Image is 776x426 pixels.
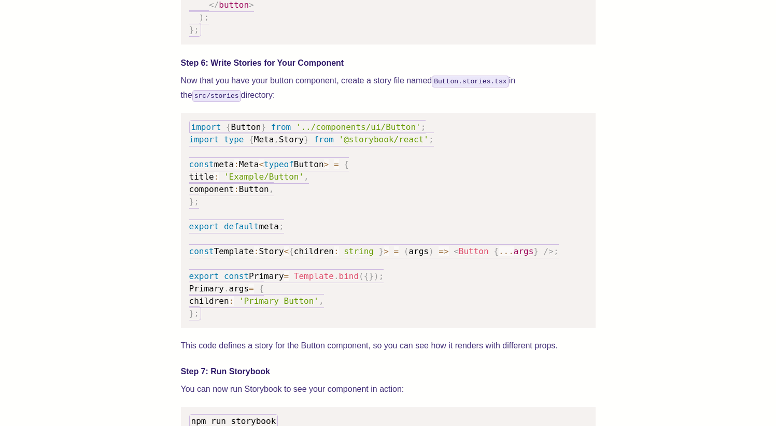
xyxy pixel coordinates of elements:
span: Button [459,246,489,256]
span: component [189,184,234,194]
span: : [234,159,239,169]
span: < [284,246,289,256]
p: You can now run Storybook to see your component in action: [181,382,596,396]
span: => [439,246,448,256]
span: = [394,246,399,256]
span: Template [294,271,334,281]
span: } [189,197,194,207]
span: , [274,135,279,144]
span: ; [194,25,199,35]
span: npm run storybook [191,416,276,426]
span: '@storybook/react' [339,135,429,144]
span: { [344,159,349,169]
span: } [369,271,374,281]
span: type [224,135,244,144]
span: ) [374,271,379,281]
span: args [229,284,249,293]
span: } [261,122,266,132]
span: Meta [239,159,259,169]
span: : [234,184,239,194]
span: . [224,284,229,293]
span: = [334,159,339,169]
span: /> [544,246,554,256]
span: ; [279,222,284,231]
span: args [514,246,534,256]
span: Story [279,135,304,144]
span: ; [379,271,384,281]
span: title [189,172,214,182]
span: . [334,271,339,281]
span: Primary [189,284,224,293]
h4: Step 7: Run Storybook [181,365,596,378]
span: { [226,122,231,132]
span: string [344,246,374,256]
span: : [229,296,234,306]
span: { [364,271,369,281]
span: , [304,172,309,182]
span: const [189,246,214,256]
span: 'Example/Button' [224,172,304,182]
span: meta [259,222,279,231]
span: bind [339,271,359,281]
span: ; [421,122,426,132]
span: } [304,135,309,144]
span: : [214,172,219,182]
h4: Step 6: Write Stories for Your Component [181,57,596,69]
span: default [224,222,259,231]
span: Meta [254,135,274,144]
span: } [533,246,539,256]
span: { [259,284,264,293]
code: Button.stories.tsx [432,76,509,87]
span: } [189,25,194,35]
span: , [319,296,324,306]
p: Now that you have your button component, create a story file named in the directory: [181,74,596,102]
span: args [408,246,429,256]
span: ; [194,309,199,318]
span: } [379,246,384,256]
span: from [314,135,334,144]
span: export [189,222,219,231]
span: ... [499,246,514,256]
code: src/stories [192,90,241,102]
span: ( [359,271,364,281]
p: This code defines a story for the Button component, so you can see how it renders with different ... [181,339,596,353]
span: const [189,159,214,169]
span: 'Primary Button' [239,296,319,306]
span: { [249,135,254,144]
span: '../components/ui/Button' [296,122,421,132]
span: export [189,271,219,281]
span: const [224,271,249,281]
span: = [284,271,289,281]
span: ( [404,246,409,256]
span: Primary [249,271,284,281]
span: ; [194,197,199,207]
span: Template [214,246,254,256]
span: children [294,246,334,256]
span: Button [294,159,324,169]
span: Story [259,246,284,256]
span: { [493,246,499,256]
span: : [254,246,259,256]
span: > [324,159,329,169]
span: < [454,246,459,256]
span: ; [554,246,559,256]
span: typeof [264,159,294,169]
span: meta [214,159,234,169]
span: < [259,159,264,169]
span: ; [429,135,434,144]
span: import [189,135,219,144]
span: ; [204,12,209,22]
span: import [191,122,221,132]
span: } [189,309,194,318]
span: from [271,122,291,132]
span: : [334,246,339,256]
span: ) [429,246,434,256]
span: children [189,296,229,306]
span: Button [239,184,269,194]
span: { [289,246,294,256]
span: > [384,246,389,256]
span: Button [231,122,261,132]
span: ) [199,12,204,22]
span: , [269,184,274,194]
span: = [249,284,254,293]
